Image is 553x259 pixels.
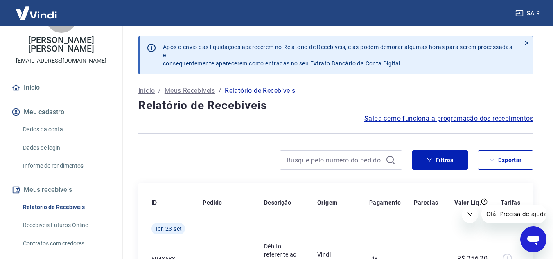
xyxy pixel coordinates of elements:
button: Sair [514,6,543,21]
iframe: Mensagem da empresa [481,205,546,223]
p: Pedido [203,198,222,207]
a: Relatório de Recebíveis [20,199,113,216]
p: Relatório de Recebíveis [225,86,295,96]
button: Filtros [412,150,468,170]
span: Olá! Precisa de ajuda? [5,6,69,12]
button: Meus recebíveis [10,181,113,199]
iframe: Botão para abrir a janela de mensagens [520,226,546,252]
p: Tarifas [501,198,520,207]
a: Dados da conta [20,121,113,138]
h4: Relatório de Recebíveis [138,97,533,114]
img: Vindi [10,0,63,25]
p: Após o envio das liquidações aparecerem no Relatório de Recebíveis, elas podem demorar algumas ho... [163,43,514,68]
a: Informe de rendimentos [20,158,113,174]
p: / [219,86,221,96]
a: Recebíveis Futuros Online [20,217,113,234]
span: Ter, 23 set [155,225,182,233]
a: Meus Recebíveis [165,86,215,96]
p: [PERSON_NAME] [PERSON_NAME] [7,36,116,53]
p: [EMAIL_ADDRESS][DOMAIN_NAME] [16,56,106,65]
input: Busque pelo número do pedido [287,154,382,166]
a: Início [10,79,113,97]
p: Descrição [264,198,291,207]
p: Valor Líq. [454,198,481,207]
p: Parcelas [414,198,438,207]
p: ID [151,198,157,207]
p: Pagamento [369,198,401,207]
a: Saiba como funciona a programação dos recebimentos [364,114,533,124]
button: Meu cadastro [10,103,113,121]
a: Início [138,86,155,96]
iframe: Fechar mensagem [462,207,478,223]
p: / [158,86,161,96]
a: Contratos com credores [20,235,113,252]
p: Origem [317,198,337,207]
button: Exportar [478,150,533,170]
a: Dados de login [20,140,113,156]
